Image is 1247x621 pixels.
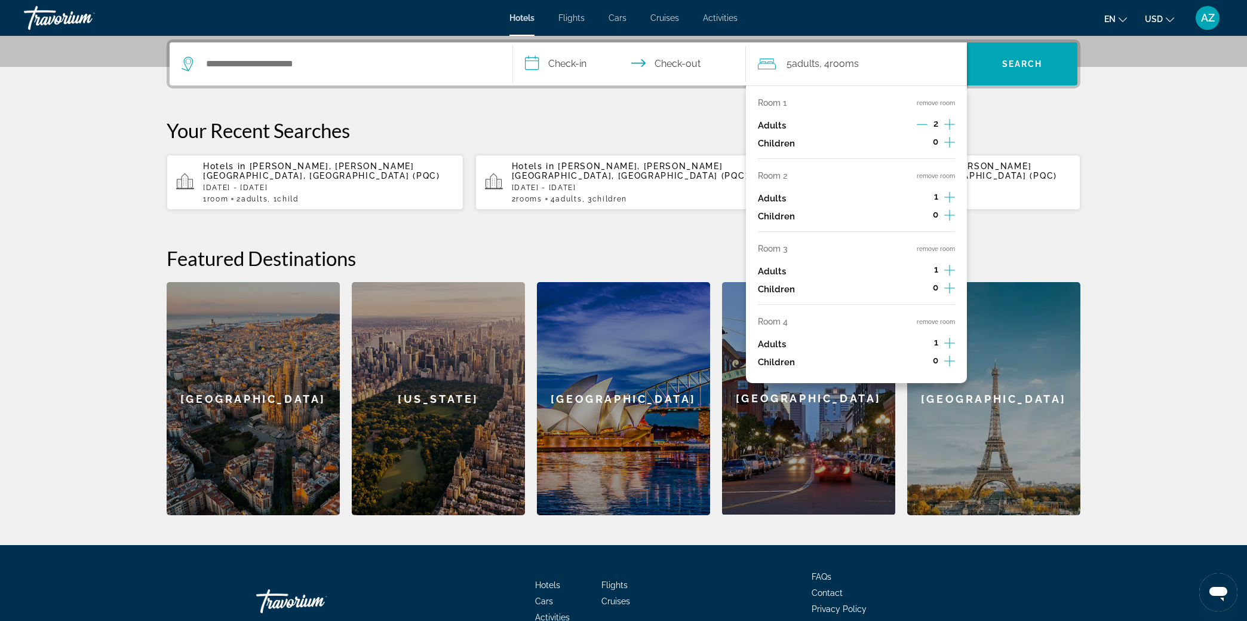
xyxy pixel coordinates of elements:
span: AZ [1201,12,1215,24]
span: 0 [933,137,938,146]
span: 1 [203,195,228,203]
a: Barcelona[GEOGRAPHIC_DATA] [167,282,340,515]
span: Adults [792,58,819,69]
button: Increment adults [944,117,955,134]
a: San Diego[GEOGRAPHIC_DATA] [722,282,895,515]
div: [US_STATE] [352,282,525,515]
span: Adults [241,195,268,203]
span: [PERSON_NAME], [PERSON_NAME][GEOGRAPHIC_DATA], [GEOGRAPHIC_DATA] (PQC) [203,161,440,181]
p: Room 4 [758,317,788,326]
iframe: Кнопка запуска окна обмена сообщениями [1199,573,1237,611]
p: Adults [758,121,786,131]
p: [DATE] - [DATE] [512,183,763,192]
div: [GEOGRAPHIC_DATA] [167,282,340,515]
button: Increment children [944,353,955,371]
a: Privacy Policy [812,604,867,614]
span: 1 [934,192,938,201]
span: Search [1002,59,1043,69]
a: Travorium [24,2,143,33]
button: Change language [1104,10,1127,27]
button: Decrement adults [917,118,927,133]
span: 5 [787,56,819,72]
a: Cars [609,13,626,23]
button: Search [967,42,1077,85]
span: 2 [933,119,938,129]
span: , 3 [582,195,628,203]
p: Children [758,212,795,222]
button: Decrement children [916,136,927,151]
div: [GEOGRAPHIC_DATA] [722,282,895,515]
span: Hotels in [203,161,246,171]
p: Adults [758,267,786,277]
span: 2 [236,195,268,203]
span: , 1 [268,195,298,203]
a: Hotels [509,13,535,23]
button: Change currency [1145,10,1174,27]
button: remove room [917,172,955,180]
a: Go Home [256,583,376,619]
p: Adults [758,339,786,350]
button: Increment children [944,134,955,152]
p: [DATE] - [DATE] [203,183,454,192]
a: Cars [535,596,553,606]
button: Travelers: 5 adults, 0 children [746,42,967,85]
span: Room [207,195,229,203]
span: 1 [934,338,938,347]
div: Search widget [170,42,1077,85]
h2: Featured Destinations [167,246,1080,270]
button: Hotels in [PERSON_NAME], [PERSON_NAME][GEOGRAPHIC_DATA], [GEOGRAPHIC_DATA] (PQC)[DATE] - [DATE]2r... [475,154,772,210]
button: Hotels in [PERSON_NAME], [PERSON_NAME][GEOGRAPHIC_DATA], [GEOGRAPHIC_DATA] (PQC)[DATE] - [DATE]1R... [167,154,463,210]
button: Increment adults [944,335,955,353]
p: Children [758,357,795,368]
a: New York[US_STATE] [352,282,525,515]
button: remove room [917,318,955,326]
a: Hotels [535,580,560,590]
p: Children [758,139,795,149]
span: Child [277,195,298,203]
span: Cruises [601,596,630,606]
span: [PERSON_NAME], [PERSON_NAME][GEOGRAPHIC_DATA], [GEOGRAPHIC_DATA] (PQC) [512,161,749,181]
div: [GEOGRAPHIC_DATA] [907,282,1080,515]
button: Increment children [944,280,955,298]
button: Decrement adults [917,264,928,279]
button: Increment adults [944,189,955,207]
span: 0 [933,356,938,365]
a: Sydney[GEOGRAPHIC_DATA] [537,282,710,515]
span: en [1104,14,1116,24]
button: Select check in and out date [513,42,746,85]
button: Decrement adults [917,191,928,206]
p: Your Recent Searches [167,118,1080,142]
span: 4 [551,195,582,203]
a: Paris[GEOGRAPHIC_DATA] [907,282,1080,515]
a: FAQs [812,572,831,582]
button: remove room [917,245,955,253]
span: rooms [830,58,859,69]
p: Adults [758,194,786,204]
p: Room 2 [758,171,787,181]
span: rooms [516,195,542,203]
span: 2 [512,195,542,203]
span: Adults [555,195,582,203]
a: Contact [812,588,843,598]
a: Cruises [650,13,679,23]
input: Search hotel destination [205,55,494,73]
button: Increment adults [944,262,955,280]
button: User Menu [1192,5,1223,30]
a: Activities [703,13,738,23]
div: [GEOGRAPHIC_DATA] [537,282,710,515]
span: Children [592,195,627,203]
button: Decrement children [916,209,927,224]
button: Decrement adults [917,337,928,351]
p: Room 1 [758,98,787,108]
span: 0 [933,283,938,292]
span: 0 [933,210,938,219]
a: Flights [601,580,628,590]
